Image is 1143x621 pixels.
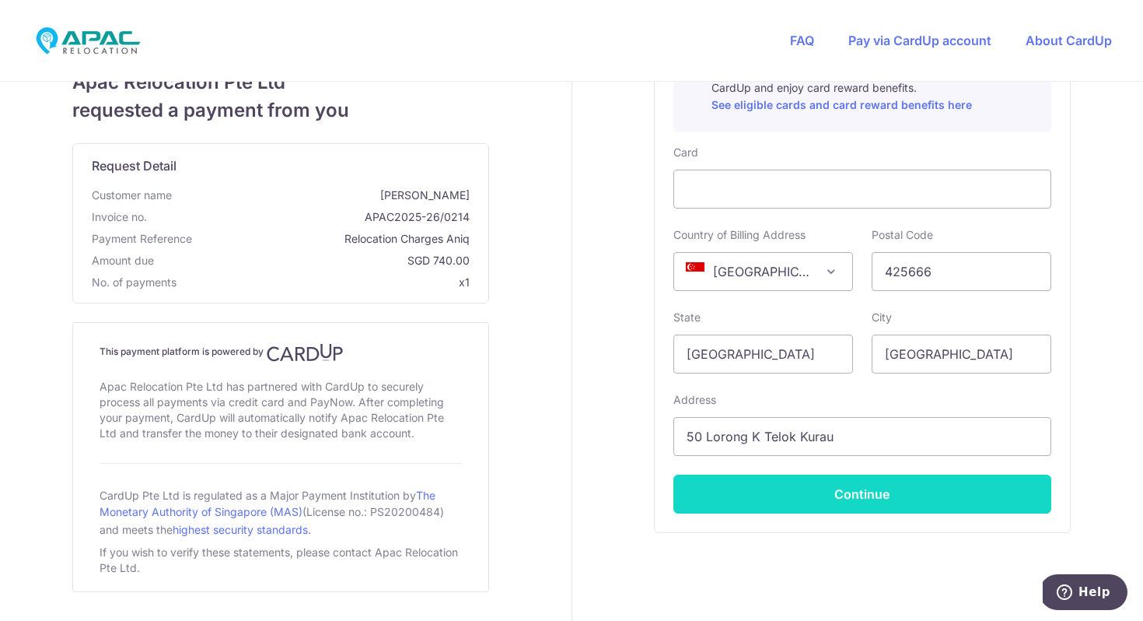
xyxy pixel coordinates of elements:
a: See eligible cards and card reward benefits here [711,98,972,111]
span: SGD 740.00 [160,253,470,268]
span: Relocation Charges Aniq [198,231,470,247]
a: FAQ [790,33,814,48]
span: [PERSON_NAME] [178,188,470,203]
a: Pay via CardUp account [848,33,991,48]
span: Singapore [673,252,853,291]
span: Customer name [92,188,172,203]
div: If you wish to verify these statements, please contact Apac Relocation Pte Ltd. [100,542,462,579]
h4: This payment platform is powered by [100,343,462,362]
label: Postal Code [872,227,933,243]
label: State [673,310,701,325]
span: requested a payment from you [72,96,489,125]
img: CardUp [267,343,343,362]
a: The Monetary Authority of Singapore (MAS) [100,489,435,518]
label: Address [673,392,716,408]
p: Pay with your credit card for this and other payments on CardUp and enjoy card reward benefits. [711,65,1038,114]
div: CardUp Pte Ltd is regulated as a Major Payment Institution by (License no.: PS20200484) and meets... [100,482,462,542]
span: No. of payments [92,275,177,290]
span: translation missing: en.request_detail [92,158,177,174]
span: Apac Relocation Pte Ltd [72,68,489,96]
span: Singapore [674,253,852,290]
label: City [872,310,892,325]
a: highest security standards [173,523,308,536]
span: APAC2025-26/0214 [153,209,470,225]
input: Example 123456 [872,252,1051,291]
span: translation missing: en.payment_reference [92,232,192,245]
label: Country of Billing Address [673,227,806,243]
span: Invoice no. [92,209,147,225]
button: Continue [673,475,1051,514]
div: Apac Relocation Pte Ltd has partnered with CardUp to securely process all payments via credit car... [100,376,462,444]
label: Card [673,145,698,160]
span: Amount due [92,253,154,268]
span: x1 [459,275,470,289]
iframe: Opens a widget where you can find more information [1043,574,1127,613]
a: About CardUp [1026,33,1112,48]
iframe: To enrich screen reader interactions, please activate Accessibility in Grammarly extension settings [687,180,1038,198]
